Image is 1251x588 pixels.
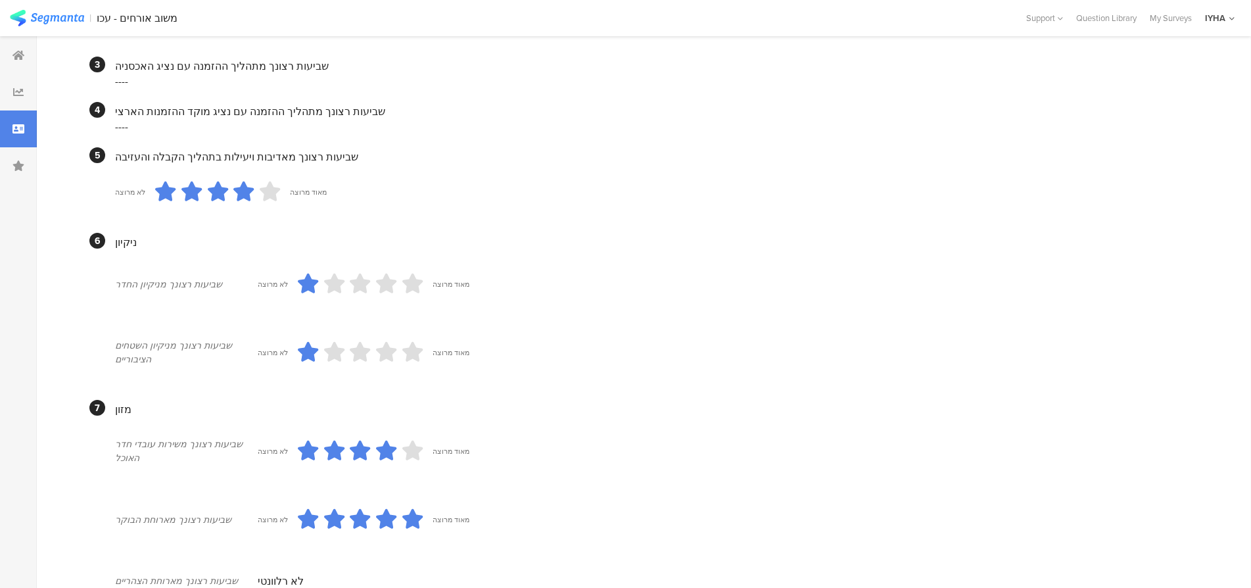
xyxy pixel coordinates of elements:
div: IYHA [1205,12,1225,24]
div: 4 [89,102,105,118]
div: מזון [115,402,1189,417]
div: שביעות רצונך מתהליך ההזמנה עם נציג מוקד ההזמנות הארצי [115,104,1189,119]
div: ניקיון [115,235,1189,250]
div: משוב אורחים - עכו [97,12,177,24]
div: מאוד מרוצה [433,279,469,289]
div: מאוד מרוצה [433,446,469,456]
div: 5 [89,147,105,163]
div: 3 [89,57,105,72]
div: | [89,11,91,26]
div: 6 [89,233,105,249]
div: שביעות רצונך מארוחת הצהריים [115,574,258,588]
div: שביעות רצונך מארוחת הבוקר [115,513,258,527]
div: מאוד מרוצה [290,187,327,197]
div: שביעות רצונך משירות עובדי חדר האוכל [115,437,258,465]
div: שביעות רצונך מניקיון השטחים הציבוריים [115,339,258,366]
div: מאוד מרוצה [433,514,469,525]
a: Question Library [1070,12,1143,24]
div: ---- [115,119,1189,134]
div: 7 [89,400,105,416]
div: לא מרוצה [258,279,288,289]
div: לא מרוצה [258,347,288,358]
div: שביעות רצונך מניקיון החדר [115,278,258,291]
div: לא מרוצה [258,446,288,456]
div: לא מרוצה [115,187,145,197]
div: שביעות רצונך מאדיבות ויעילות בתהליך הקבלה והעזיבה [115,149,1189,164]
div: לא מרוצה [258,514,288,525]
div: ---- [115,74,1189,89]
div: Support [1026,8,1063,28]
img: segmanta logo [10,10,84,26]
div: שביעות רצונך מתהליך ההזמנה עם נציג האכסניה [115,59,1189,74]
a: My Surveys [1143,12,1198,24]
div: מאוד מרוצה [433,347,469,358]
